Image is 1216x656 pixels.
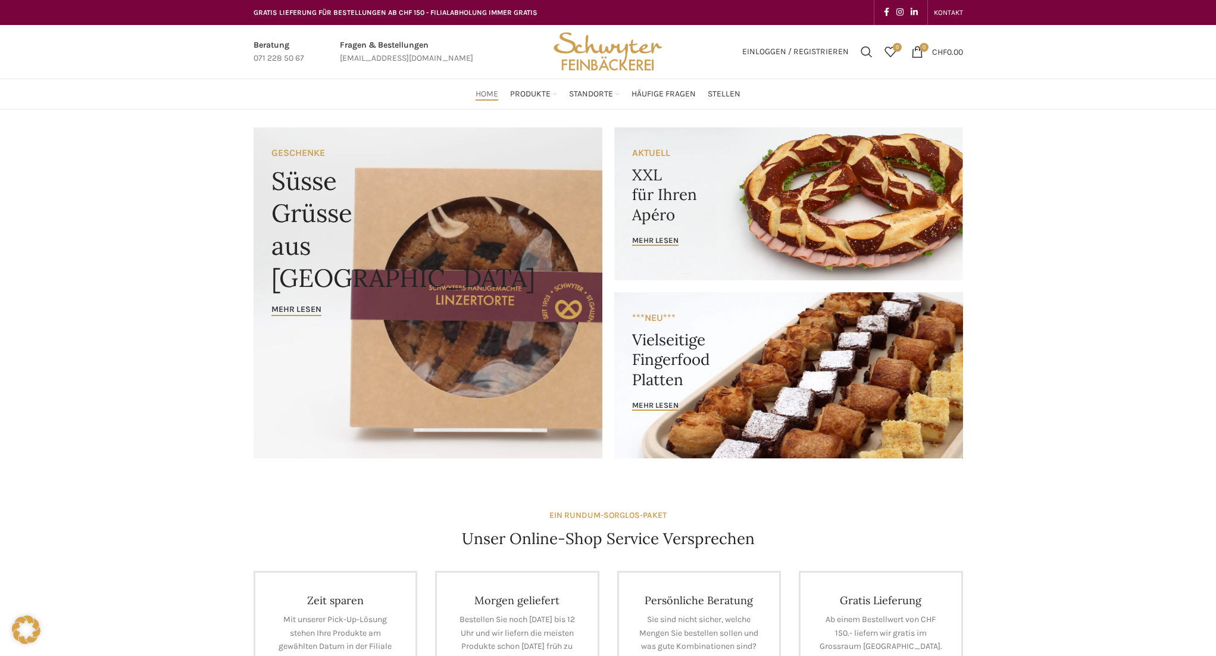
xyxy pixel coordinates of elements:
a: KONTAKT [934,1,963,24]
span: Standorte [569,89,613,100]
a: Site logo [549,46,666,56]
a: Infobox link [254,39,304,65]
img: Bäckerei Schwyter [549,25,666,79]
span: KONTAKT [934,8,963,17]
span: Home [476,89,498,100]
span: CHF [932,46,947,57]
a: Stellen [708,82,740,106]
a: 0 [879,40,902,64]
bdi: 0.00 [932,46,963,57]
a: Suchen [855,40,879,64]
a: Instagram social link [893,4,907,21]
h4: Persönliche Beratung [637,593,762,607]
a: Einloggen / Registrieren [736,40,855,64]
a: Banner link [614,292,963,458]
a: Home [476,82,498,106]
div: Meine Wunschliste [879,40,902,64]
span: 0 [893,43,902,52]
a: Infobox link [340,39,473,65]
a: Facebook social link [880,4,893,21]
h4: Morgen geliefert [455,593,580,607]
a: Banner link [254,127,602,458]
a: Standorte [569,82,620,106]
strong: EIN RUNDUM-SORGLOS-PAKET [549,510,667,520]
span: Einloggen / Registrieren [742,48,849,56]
div: Main navigation [248,82,969,106]
span: Stellen [708,89,740,100]
a: 0 CHF0.00 [905,40,969,64]
a: Banner link [614,127,963,280]
span: Produkte [510,89,551,100]
div: Secondary navigation [928,1,969,24]
span: Häufige Fragen [632,89,696,100]
h4: Unser Online-Shop Service Versprechen [462,528,755,549]
h4: Gratis Lieferung [818,593,943,607]
a: Produkte [510,82,557,106]
a: Linkedin social link [907,4,921,21]
span: GRATIS LIEFERUNG FÜR BESTELLUNGEN AB CHF 150 - FILIALABHOLUNG IMMER GRATIS [254,8,537,17]
h4: Zeit sparen [273,593,398,607]
a: Häufige Fragen [632,82,696,106]
span: 0 [920,43,929,52]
